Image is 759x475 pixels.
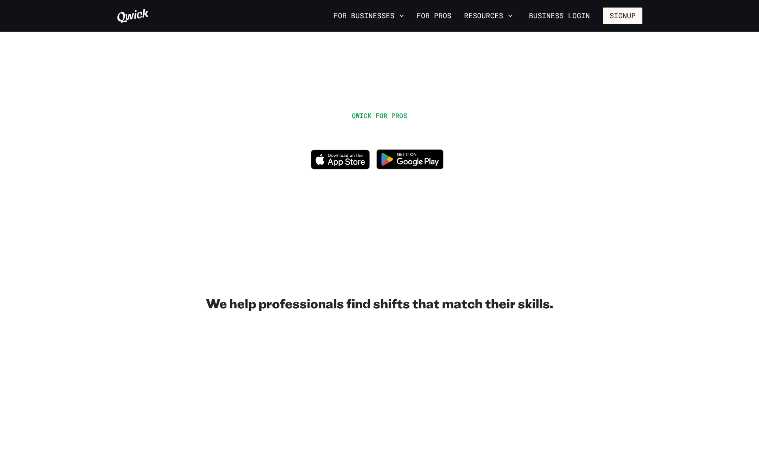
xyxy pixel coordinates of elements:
a: Download on the App Store [311,163,370,171]
span: QWICK FOR PROS [352,111,407,120]
img: Get it on Google Play [372,144,448,174]
a: Business Login [522,8,597,24]
button: Resources [461,9,516,23]
button: For Businesses [330,9,407,23]
h1: WORK IN HOSPITALITY, WHENEVER YOU WANT. [204,123,555,141]
h2: We help professionals find shifts that match their skills. [117,295,642,311]
button: Signup [603,8,642,24]
a: For Pros [413,9,455,23]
